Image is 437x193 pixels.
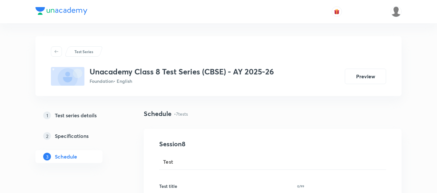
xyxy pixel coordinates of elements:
img: avatar [334,9,340,14]
h5: Schedule [55,153,77,160]
p: 2 [43,132,51,140]
p: 1 [43,111,51,119]
a: 2Specifications [35,130,123,142]
h4: Schedule [144,109,171,119]
h5: Specifications [55,132,89,140]
a: Company Logo [35,7,87,16]
p: 3 [43,153,51,160]
p: • 7 tests [174,111,188,117]
h6: Test title [159,183,177,189]
h5: Test series details [55,111,97,119]
h4: Session 8 [159,139,277,149]
h3: Unacademy Class 8 Test Series (CBSE) - AY 2025-26 [90,67,274,76]
button: avatar [332,6,342,17]
p: Test Series [74,49,93,54]
p: Foundation • English [90,78,274,84]
p: 0/99 [297,185,304,188]
img: fallback-thumbnail.png [51,67,84,86]
span: Test [163,158,173,166]
img: manish [391,6,402,17]
img: Company Logo [35,7,87,15]
button: Preview [345,69,386,84]
a: 1Test series details [35,109,123,122]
